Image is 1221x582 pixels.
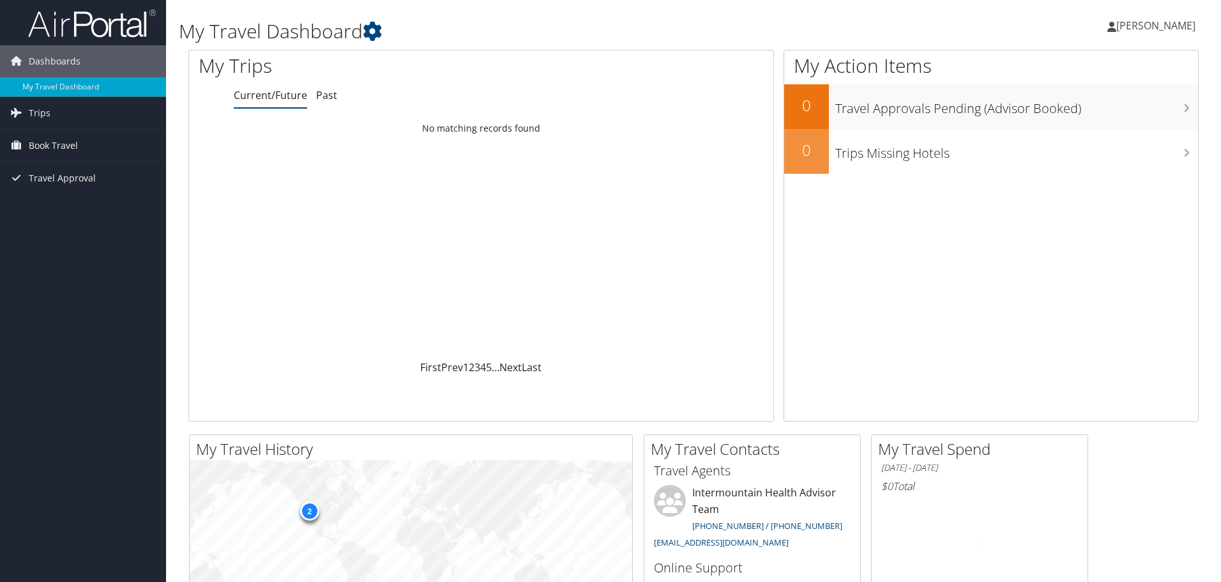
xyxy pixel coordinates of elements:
span: [PERSON_NAME] [1116,19,1195,33]
h1: My Action Items [784,52,1198,79]
img: airportal-logo.png [28,8,156,38]
h2: 0 [784,139,829,161]
a: Last [522,360,542,374]
h2: My Travel Spend [878,438,1088,460]
a: Current/Future [234,88,307,102]
h2: My Travel History [196,438,632,460]
span: Dashboards [29,45,80,77]
a: [PERSON_NAME] [1107,6,1208,45]
span: … [492,360,499,374]
h6: Total [881,479,1078,493]
a: 3 [474,360,480,374]
a: 0Travel Approvals Pending (Advisor Booked) [784,84,1198,129]
span: Book Travel [29,130,78,162]
a: [PHONE_NUMBER] / [PHONE_NUMBER] [692,520,842,532]
h3: Online Support [654,559,851,577]
h3: Travel Approvals Pending (Advisor Booked) [835,93,1198,118]
span: Travel Approval [29,162,96,194]
h1: My Travel Dashboard [179,18,865,45]
a: First [420,360,441,374]
a: Prev [441,360,463,374]
td: No matching records found [189,117,773,140]
h6: [DATE] - [DATE] [881,462,1078,474]
a: Past [316,88,337,102]
li: Intermountain Health Advisor Team [648,485,857,553]
h1: My Trips [199,52,520,79]
a: 1 [463,360,469,374]
a: 4 [480,360,486,374]
a: Next [499,360,522,374]
div: 2 [300,502,319,521]
a: [EMAIL_ADDRESS][DOMAIN_NAME] [654,537,789,548]
h2: My Travel Contacts [651,438,860,460]
span: Trips [29,97,50,129]
a: 0Trips Missing Hotels [784,129,1198,174]
a: 2 [469,360,474,374]
span: $0 [881,479,893,493]
h3: Travel Agents [654,462,851,480]
h2: 0 [784,95,829,116]
a: 5 [486,360,492,374]
h3: Trips Missing Hotels [835,138,1198,162]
